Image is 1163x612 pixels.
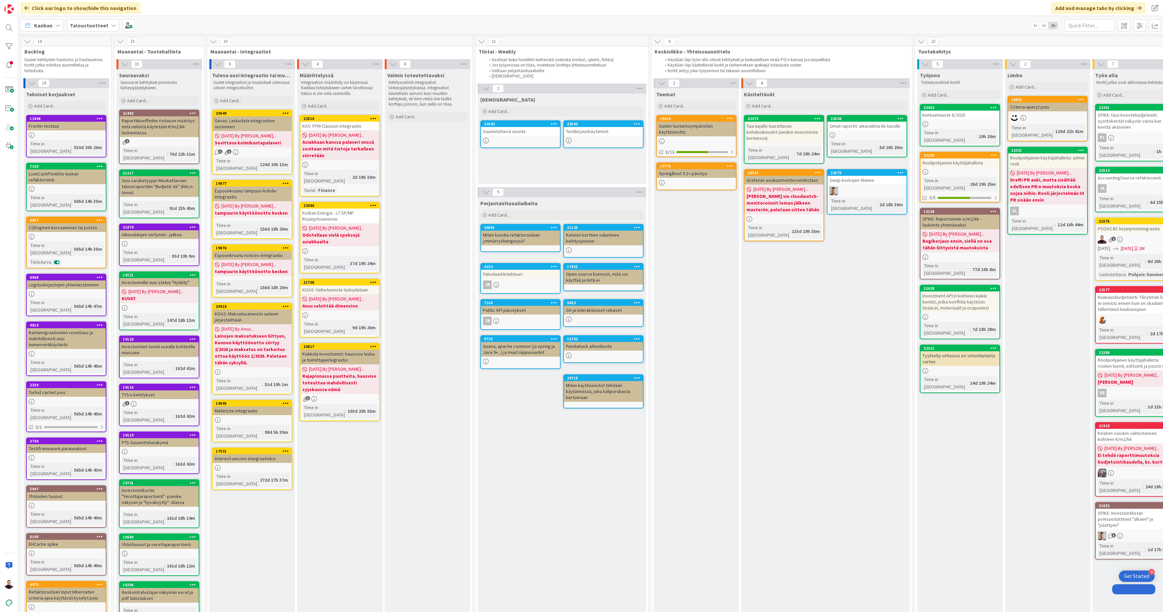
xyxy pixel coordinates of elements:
[564,231,643,245] div: Kennon korttien valuminen kehitysjonoon
[29,242,71,256] div: Time in [GEOGRAPHIC_DATA]
[920,152,1000,203] a: 22268Roolipohjainen käyttäjähallintaTime in [GEOGRAPHIC_DATA]:28d 19h 25m3/5
[26,274,106,316] a: 6068Logituskirjastojen yhtenäistäminenTime in [GEOGRAPHIC_DATA]:565d 14h 47m
[657,163,736,178] div: 10776SpringBoot 3.1+ päivitys
[300,203,379,223] div: 22086Kotkan Energia - L7 SP/MP Kirjanpitoaineisto
[1011,148,1087,153] div: 22331
[71,198,72,205] span: :
[920,215,999,229] div: SPIKE: Raportoinnin e/m2/kk -laskenta yhtenäiseksi
[1065,19,1115,31] input: Quick Filter...
[212,110,292,174] a: 20649Sevas: Laskudata integraation uusiminen[DATE] By [PERSON_NAME]...Sovittava kolmikantapalaver...
[26,115,106,157] a: 12468Frontin testausTime in [GEOGRAPHIC_DATA]:530d 20h 26m
[920,209,999,229] div: 13158SPIKE: Raportoinnin e/m2/kk -laskenta yhtenäiseksi
[1008,113,1087,122] div: MH
[748,116,823,121] div: 22473
[877,201,878,208] span: :
[745,176,823,185] div: Grafanan asiakasmonitorointilistaus
[564,225,643,231] div: 21135
[213,110,292,116] div: 20649
[920,104,1000,146] a: 22453Korkoennuste 8/2025Time in [GEOGRAPHIC_DATA]:19h 20m
[120,176,199,197] div: Uusi saraketyyppi Muokattavaan talousraporttiin "Budjetti: kk" (NAL:n toive)
[168,150,197,158] div: 70d 22h 31m
[564,127,643,136] div: Tuntikirjauskäytännöt
[1007,147,1088,235] a: 22331Roolipohjainen käyttäjähallinta: admin rooli[DATE] By [PERSON_NAME]...Drafti PR auki, mutta ...
[215,157,257,172] div: Time in [GEOGRAPHIC_DATA]
[1098,195,1147,210] div: Time in [GEOGRAPHIC_DATA]
[300,209,379,223] div: Kotkan Energia - L7 SP/MP Kirjanpitoaineisto
[488,212,510,218] span: Add Card...
[1010,217,1055,232] div: Time in [GEOGRAPHIC_DATA]
[1010,207,1019,215] div: sl
[748,170,823,175] div: 20432
[657,122,736,136] div: Uuden tuotantoympäristön käyttöönotto
[122,147,167,161] div: Time in [GEOGRAPHIC_DATA]
[123,225,199,230] div: 21074
[563,263,644,291] a: 17855Open source lisenssit, mitä voi käyttää ja mitä ei
[300,279,380,338] a: 21708KOAS: Vaihetunniste laskudataan[DATE] By [PERSON_NAME]...Ansu selvittää dimensionTime in [GE...
[300,116,379,130] div: 22510KAS: FPM Clausion integraatio
[30,164,106,169] div: 7103
[564,264,643,270] div: 17855
[213,245,292,260] div: 19876Espoonkruunu notices-integraatio
[123,111,199,116] div: 21483
[120,116,199,137] div: Raporttikonffeihin rivitason määritys: mitä neliöitä käytetään €/m2/kk-laskennassa
[657,163,736,169] div: 10776
[1008,147,1087,153] div: 22331
[170,252,197,260] div: 93d 19h 9m
[125,139,129,143] span: 1
[920,158,999,167] div: Roolipohjainen käyttäjähallinta
[828,116,906,122] div: 22538
[167,205,168,212] span: :
[923,129,976,144] div: Time in [GEOGRAPHIC_DATA]
[1098,235,1106,244] img: AA
[316,187,337,194] div: Finance
[27,122,106,130] div: Frontin testaus
[967,180,968,188] span: :
[70,22,108,29] b: Taloustuotteet
[830,187,838,195] img: TN
[71,144,72,151] span: :
[215,268,290,275] b: tampuurin käyttöönotto kesken
[34,103,56,109] span: Add Card...
[1098,271,1126,278] div: Laskutettava
[212,180,292,239] a: 19877Espoonkruunu tampuuri-kohde-integraatio[DATE] By [PERSON_NAME]...tampuurin käyttöönotto kesk...
[27,163,106,184] div: 7103LoanCashFlowDto-luokan refaktorointi
[120,170,199,176] div: 21217
[744,169,824,241] a: 20432Grafanan asiakasmonitorointilistaus[DATE] By [PERSON_NAME]...[PERSON_NAME] vie cloudwatch-mo...
[567,225,643,230] div: 21135
[481,270,560,278] div: Palveluarkkitehtuuri
[220,98,241,104] span: Add Card...
[920,152,999,167] div: 22268Roolipohjainen käyttäjähallinta
[29,258,51,266] div: Tietoturva
[488,108,510,114] span: Add Card...
[1103,92,1125,98] span: Add Card...
[302,256,347,271] div: Time in [GEOGRAPHIC_DATA]
[878,201,904,208] div: 2d 18h 36m
[215,222,257,236] div: Time in [GEOGRAPHIC_DATA]
[300,202,380,273] a: 22086Kotkan Energia - L7 SP/MP Kirjanpitoaineisto[DATE] By [PERSON_NAME]...Odotellaan vielä speks...
[26,163,106,211] a: 7103LoanCashFlowDto-luokan refaktorointiTime in [GEOGRAPHIC_DATA]:565d 14h 35m
[213,187,292,201] div: Espoonkruunu tampuuri-kohde-integraatio
[4,4,14,14] img: Visit kanbanzone.com
[567,122,643,126] div: 22593
[309,132,364,139] span: [DATE] By [PERSON_NAME]...
[481,280,560,289] div: JK
[123,273,199,277] div: 19121
[27,274,106,280] div: 6068
[300,115,380,197] a: 22510KAS: FPM Clausion integraatio[DATE] By [PERSON_NAME]...Asiakkaan kanssa palaveri missä sovit...
[1015,84,1037,90] span: Add Card...
[123,171,199,175] div: 21217
[258,284,290,291] div: 156d 18h 20m
[976,133,977,140] span: :
[920,111,999,119] div: Korkoennuste 8/2025
[257,161,258,168] span: :
[564,264,643,284] div: 17855Open source lisenssit, mitä voi käyttää ja mitä ei
[657,169,736,178] div: SpringBoot 3.1+ päivitys
[27,223,106,232] div: CGEnginen korvaaminen tai poisto
[215,139,290,146] b: Sovittava kolmikantapalaveri
[302,232,377,245] b: Odotellaan vielä speksejä asiakkaalta
[1145,258,1146,265] span: :
[790,228,821,235] div: 133d 19h 35m
[168,205,197,212] div: 91d 23h 45m
[120,110,199,137] div: 21483Raporttikonffeihin rivitason määritys: mitä neliöitä käytetään €/m2/kk-laskennassa
[794,150,795,157] span: :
